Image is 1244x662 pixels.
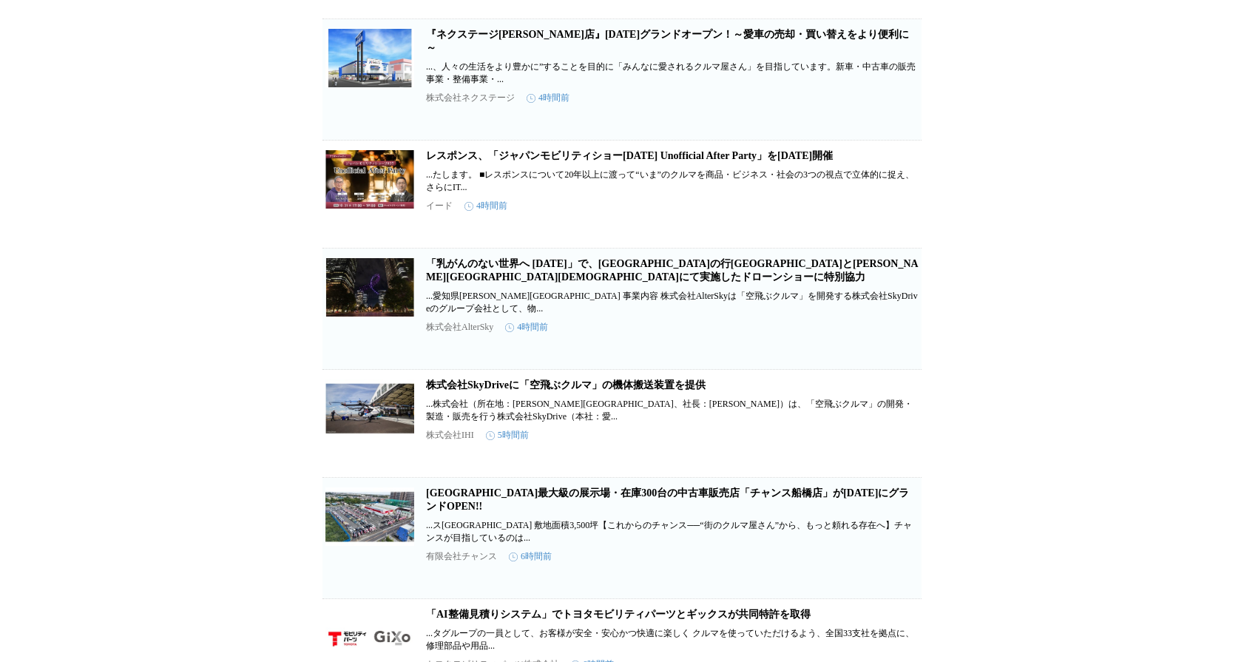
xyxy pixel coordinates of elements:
[426,429,474,442] p: 株式会社IHI
[426,321,493,334] p: 株式会社AlterSky
[464,200,507,212] time: 4時間前
[426,487,909,512] a: [GEOGRAPHIC_DATA]最大級の展示場・在庫300台の中古車販売店「チャンス船橋店」が[DATE]にグランドOPEN!!
[325,257,414,317] img: 「乳がんのない世界へ 2025」で、東京駅前の行幸通りと音羽山 清水寺にて実施したドローンショーに特別協力
[426,92,515,104] p: 株式会社ネクステージ
[527,92,569,104] time: 4時間前
[426,169,919,194] p: ...たします。 ■レスポンスについて20年以上に渡って“いま”のクルマを商品・ビジネス・社会の3つの視点で立体的に捉え、さらにIT...
[325,487,414,546] img: 船橋市最大級の展示場・在庫300台の中古車販売店「チャンス船橋店」が2025年10月10日にグランドOPEN!!
[426,379,706,391] a: 株式会社SkyDriveに「空飛ぶクルマ」の機体搬送装置を提供
[426,627,919,652] p: ...タグループの一員として、お客様が安全・安心かつ快適に楽しく クルマを使っていただけるよう、全国33支社を拠点に、修理部品や用品...
[426,29,909,53] a: 『ネクステージ[PERSON_NAME]店』[DATE]グランドオープン！～愛車の売却・買い替えをより便利に～
[426,200,453,212] p: イード
[325,28,414,87] img: 『ネクステージ福岡早良店』10月25日（土）グランドオープン！～愛車の売却・買い替えをより便利に～
[426,290,919,315] p: ...愛知県[PERSON_NAME][GEOGRAPHIC_DATA] 事業内容 株式会社AlterSkyは「空飛ぶクルマ」を開発する株式会社SkyDriveのグループ会社として、物...
[426,519,919,544] p: ...ス[GEOGRAPHIC_DATA] 敷地面積3,500坪【これからのチャンス──“街のクルマ屋さん”から、もっと頼れる存在へ】チャンスが目指しているのは...
[325,379,414,438] img: 株式会社SkyDriveに「空飛ぶクルマ」の機体搬送装置を提供
[426,150,833,161] a: レスポンス、「ジャパンモビリティショー[DATE] Unofficial After Party」を[DATE]開催
[325,149,414,209] img: レスポンス、「ジャパンモビリティショー2025 Unofficial After Party」を10月31日（金）開催
[426,550,497,563] p: 有限会社チャンス
[426,398,919,423] p: ...株式会社（所在地：[PERSON_NAME][GEOGRAPHIC_DATA]、社長：[PERSON_NAME]）は、「空飛ぶクルマ」の開発・製造・販売を行う株式会社SkyDrive（本社...
[426,609,811,620] a: 「AI整備見積りシステム」でトヨタモビリティパーツとギックスが共同特許を取得
[509,550,552,563] time: 6時間前
[426,61,919,86] p: ...、人々の生活をより豊かに”することを目的に「みんなに愛されるクルマ屋さん」を目指しています。新車・中古車の販売事業・整備事業・...
[426,258,919,283] a: 「乳がんのない世界へ [DATE]」で、[GEOGRAPHIC_DATA]の行[GEOGRAPHIC_DATA]と[PERSON_NAME][GEOGRAPHIC_DATA][DEMOGRAPH...
[486,429,529,442] time: 5時間前
[505,321,548,334] time: 4時間前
